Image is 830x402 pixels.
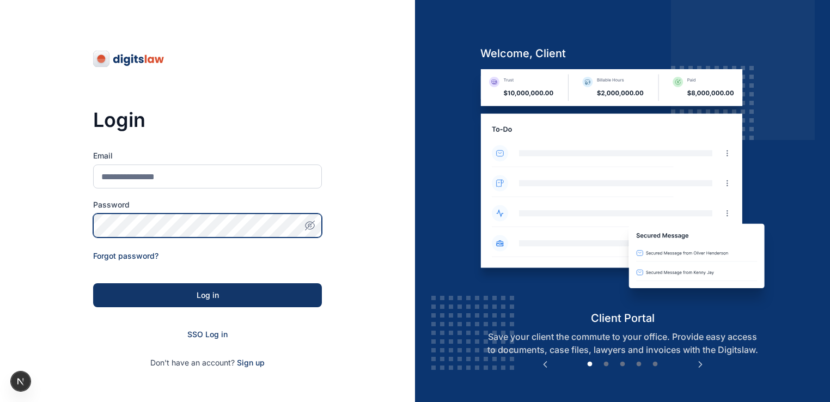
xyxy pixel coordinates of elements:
[601,359,612,370] button: 2
[111,290,304,301] div: Log in
[650,359,661,370] button: 5
[93,357,322,368] p: Don't have an account?
[93,150,322,161] label: Email
[472,330,774,356] p: Save your client the commute to your office. Provide easy access to documents, case files, lawyer...
[237,357,265,368] span: Sign up
[540,359,551,370] button: Previous
[472,69,774,310] img: client-portal
[93,251,158,260] a: Forgot password?
[584,359,595,370] button: 1
[93,283,322,307] button: Log in
[93,199,322,210] label: Password
[617,359,628,370] button: 3
[472,46,774,61] h5: welcome, client
[633,359,644,370] button: 4
[472,310,774,326] h5: client portal
[237,358,265,367] a: Sign up
[93,109,322,131] h3: Login
[93,50,165,68] img: digitslaw-logo
[187,330,228,339] a: SSO Log in
[695,359,706,370] button: Next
